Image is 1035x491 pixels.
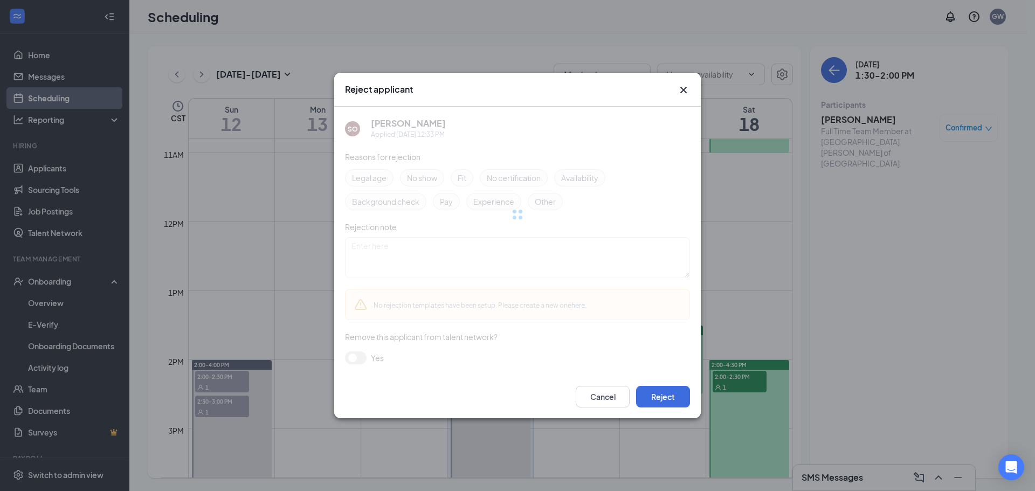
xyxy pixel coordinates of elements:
div: Open Intercom Messenger [998,454,1024,480]
button: Cancel [576,386,630,407]
h3: Reject applicant [345,84,413,95]
button: Reject [636,386,690,407]
svg: Cross [677,84,690,96]
button: Close [677,84,690,96]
